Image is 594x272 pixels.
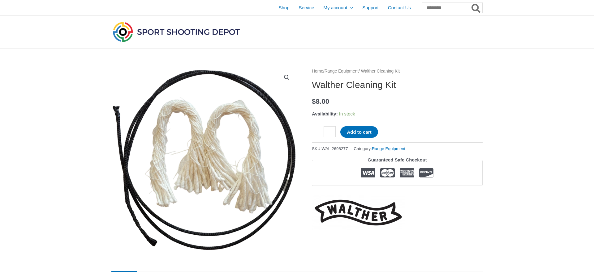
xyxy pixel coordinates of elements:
[111,67,297,253] img: Walther Cleaning Kit
[322,146,348,151] span: WAL.2698277
[372,146,405,151] a: Range Equipment
[312,67,483,75] nav: Breadcrumb
[325,69,359,73] a: Range Equipment
[312,111,338,116] span: Availability:
[354,145,405,153] span: Category:
[111,20,241,43] img: Sport Shooting Depot
[312,98,329,105] bdi: 8.00
[365,156,429,164] legend: Guaranteed Safe Checkout
[339,111,355,116] span: In stock
[312,69,323,73] a: Home
[470,2,482,13] button: Search
[312,145,348,153] span: SKU:
[324,126,336,137] input: Product quantity
[340,126,378,138] button: Add to cart
[281,72,292,83] a: View full-screen image gallery
[312,195,405,230] a: Walther
[312,79,483,90] h1: Walther Cleaning Kit
[312,98,316,105] span: $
